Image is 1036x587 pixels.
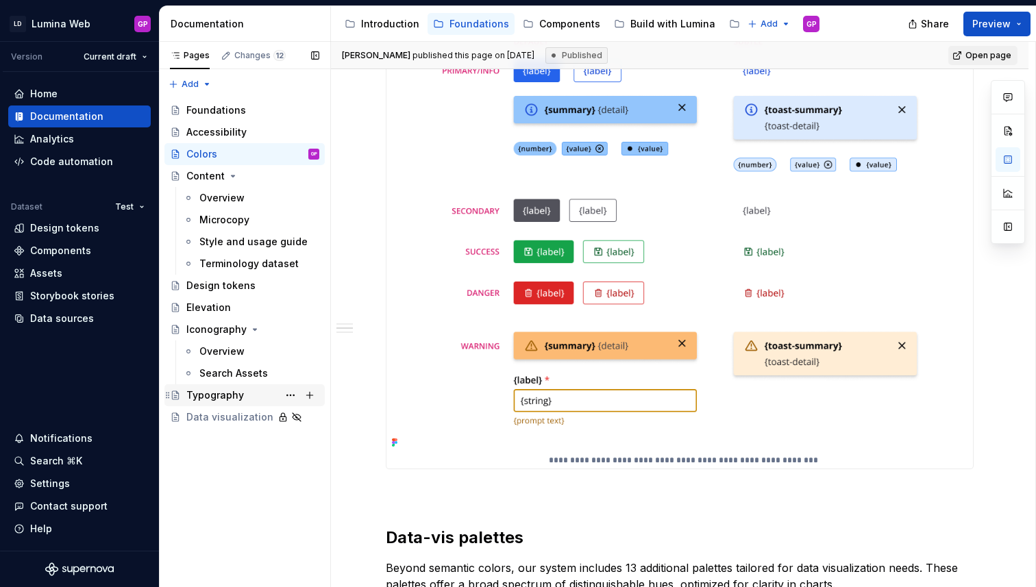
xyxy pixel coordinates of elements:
div: Page tree [339,10,741,38]
div: Published [545,47,608,64]
span: Add [182,79,199,90]
a: Introduction [339,13,425,35]
a: Accessibility [164,121,325,143]
a: Search Assets [177,362,325,384]
div: Accessibility [186,125,247,139]
a: Foundations [428,13,515,35]
button: Add [743,14,795,34]
a: Foundations [164,99,325,121]
div: GP [138,18,148,29]
a: ColorsGP [164,143,325,165]
div: Lumina Web [32,17,90,31]
button: Help [8,518,151,540]
div: Version [11,51,42,62]
span: Open page [965,50,1011,61]
div: Iconography [186,323,247,336]
a: Elevation [164,297,325,319]
div: Microcopy [199,213,249,227]
button: Preview [963,12,1031,36]
a: Settings [8,473,151,495]
svg: Supernova Logo [45,562,114,576]
div: Contact support [30,499,108,513]
span: Add [761,18,778,29]
a: Components [8,240,151,262]
div: Overview [199,191,245,205]
span: [PERSON_NAME] [342,50,410,60]
button: LDLumina WebGP [3,9,156,38]
a: Data sources [8,308,151,329]
a: Assets [8,262,151,284]
a: Terminology dataset [177,253,325,275]
div: Pages [170,50,210,61]
span: Test [115,201,134,212]
a: Lumina support [724,13,826,35]
div: Documentation [30,110,103,123]
a: Components [517,13,606,35]
div: Data visualization [186,410,273,424]
span: Share [921,17,949,31]
div: Content [186,169,225,183]
div: Page tree [164,99,325,428]
div: Analytics [30,132,74,146]
a: Microcopy [177,209,325,231]
div: Colors [186,147,217,161]
button: Search ⌘K [8,450,151,472]
div: Foundations [449,17,509,31]
a: Documentation [8,105,151,127]
a: Storybook stories [8,285,151,307]
div: Components [539,17,600,31]
div: Changes [234,50,286,61]
a: Content [164,165,325,187]
button: Contact support [8,495,151,517]
div: Search Assets [199,366,268,380]
div: Documentation [171,17,325,31]
a: Style and usage guide [177,231,325,253]
div: Notifications [30,432,92,445]
a: Build with Lumina [608,13,721,35]
div: Elevation [186,301,231,314]
span: 12 [273,50,286,61]
div: Help [30,522,52,536]
button: Notifications [8,427,151,449]
div: Dataset [11,201,42,212]
a: Data visualization [164,406,325,428]
div: Settings [30,477,70,490]
span: Preview [972,17,1011,31]
div: Storybook stories [30,289,114,303]
div: Typography [186,388,244,402]
div: Data sources [30,312,94,325]
div: Design tokens [30,221,99,235]
div: GP [806,18,817,29]
div: Search ⌘K [30,454,82,468]
button: Test [109,197,151,216]
div: Build with Lumina [630,17,715,31]
a: Analytics [8,128,151,150]
div: Home [30,87,58,101]
div: Assets [30,266,62,280]
div: GP [311,147,317,161]
div: Terminology dataset [199,257,299,271]
a: Design tokens [8,217,151,239]
span: Current draft [84,51,136,62]
a: Home [8,83,151,105]
strong: Data-vis palettes [386,527,523,547]
div: Code automation [30,155,113,168]
div: Introduction [361,17,419,31]
button: Share [901,12,958,36]
div: Overview [199,345,245,358]
div: Style and usage guide [199,235,308,249]
button: Current draft [77,47,153,66]
a: Code automation [8,151,151,173]
button: Add [164,75,216,94]
a: Design tokens [164,275,325,297]
a: Overview [177,340,325,362]
div: LD [10,16,26,32]
div: Design tokens [186,279,256,292]
div: Components [30,244,91,258]
a: Overview [177,187,325,209]
div: Foundations [186,103,246,117]
a: Iconography [164,319,325,340]
a: Typography [164,384,325,406]
span: published this page on [DATE] [342,50,534,61]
